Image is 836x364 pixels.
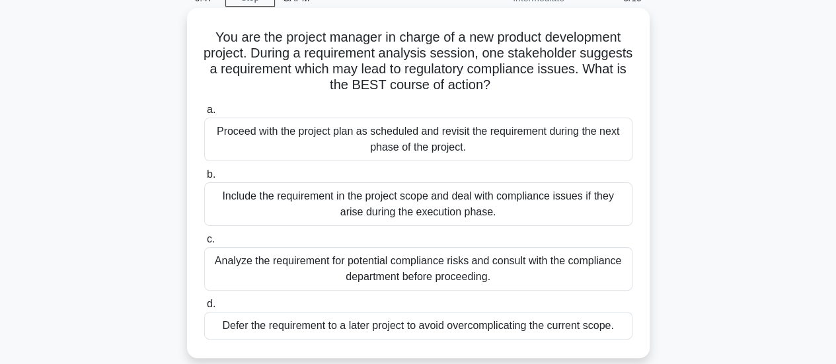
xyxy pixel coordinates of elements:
div: Proceed with the project plan as scheduled and revisit the requirement during the next phase of t... [204,118,632,161]
span: d. [207,298,215,309]
div: Analyze the requirement for potential compliance risks and consult with the compliance department... [204,247,632,291]
h5: You are the project manager in charge of a new product development project. During a requirement ... [203,29,634,94]
div: Defer the requirement to a later project to avoid overcomplicating the current scope. [204,312,632,340]
div: Include the requirement in the project scope and deal with compliance issues if they arise during... [204,182,632,226]
span: b. [207,168,215,180]
span: c. [207,233,215,244]
span: a. [207,104,215,115]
